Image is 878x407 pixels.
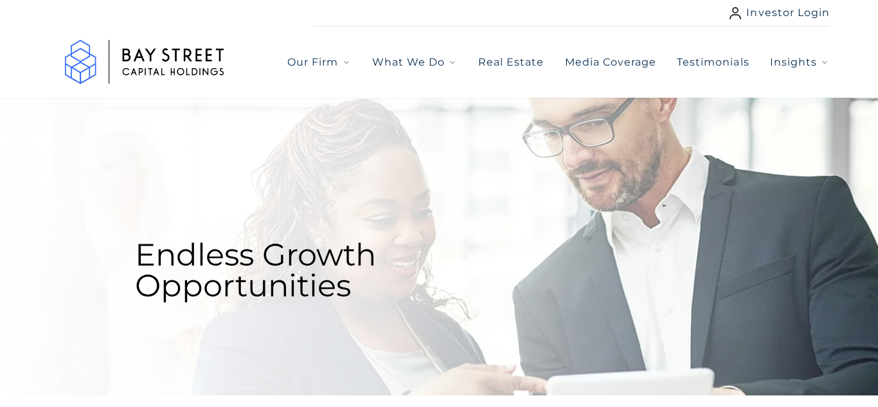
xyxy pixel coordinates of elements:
a: Investor Login [730,5,830,21]
a: Media Coverage [565,55,657,70]
span: Insights [770,55,817,70]
button: What We Do [372,55,458,70]
span: Our Firm [287,55,338,70]
a: Testimonials [677,55,749,70]
button: Our Firm [287,55,351,70]
img: Logo [48,26,241,98]
img: user icon [730,7,741,19]
span: What We Do [372,55,445,70]
a: Go to home page [48,26,241,98]
span: Endless Growth Opportunities [135,236,376,304]
a: Real Estate [478,55,544,70]
button: Insights [770,55,830,70]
